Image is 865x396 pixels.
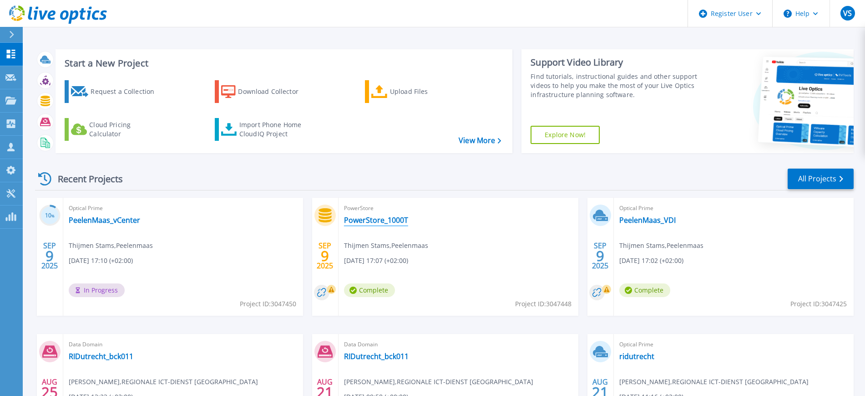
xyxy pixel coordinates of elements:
span: 9 [46,252,54,260]
span: 21 [592,388,608,396]
a: Cloud Pricing Calculator [65,118,166,141]
div: Cloud Pricing Calculator [89,120,162,139]
div: Find tutorials, instructional guides and other support videos to help you make the most of your L... [531,72,700,99]
div: Upload Files [390,82,463,101]
a: PowerStore_1000T [344,216,408,225]
span: 9 [321,252,329,260]
div: SEP 2025 [316,239,334,273]
a: All Projects [788,169,854,189]
a: PeelenMaas_VDI [619,216,676,225]
a: View More [459,136,501,145]
span: [PERSON_NAME] , REGIONALE ICT-DIENST [GEOGRAPHIC_DATA] [619,377,809,387]
div: Import Phone Home CloudIQ Project [239,120,310,139]
span: 21 [317,388,333,396]
a: Upload Files [365,80,466,103]
a: RIDutrecht_bck011 [69,352,133,361]
h3: 10 [39,211,61,221]
span: In Progress [69,283,125,297]
a: ridutrecht [619,352,654,361]
span: 9 [596,252,604,260]
div: Recent Projects [35,168,135,190]
a: Request a Collection [65,80,166,103]
span: VS [843,10,852,17]
span: [DATE] 17:07 (+02:00) [344,256,408,266]
span: Project ID: 3047425 [790,299,847,309]
span: Data Domain [344,339,573,350]
span: Project ID: 3047448 [515,299,572,309]
span: Thijmen Stams , Peelenmaas [69,241,153,251]
span: Thijmen Stams , Peelenmaas [619,241,703,251]
div: Download Collector [238,82,311,101]
div: Support Video Library [531,57,700,68]
div: SEP 2025 [592,239,609,273]
span: Optical Prime [619,339,848,350]
span: % [51,213,55,218]
span: Thijmen Stams , Peelenmaas [344,241,428,251]
span: Complete [344,283,395,297]
span: 25 [41,388,58,396]
div: Request a Collection [91,82,163,101]
span: Complete [619,283,670,297]
h3: Start a New Project [65,58,501,68]
a: RIDutrecht_bck011 [344,352,409,361]
span: Data Domain [69,339,298,350]
a: PeelenMaas_vCenter [69,216,140,225]
a: Explore Now! [531,126,600,144]
span: PowerStore [344,203,573,213]
span: [PERSON_NAME] , REGIONALE ICT-DIENST [GEOGRAPHIC_DATA] [69,377,258,387]
span: [DATE] 17:10 (+02:00) [69,256,133,266]
span: Project ID: 3047450 [240,299,296,309]
a: Download Collector [215,80,316,103]
span: Optical Prime [619,203,848,213]
div: SEP 2025 [41,239,58,273]
span: [DATE] 17:02 (+02:00) [619,256,683,266]
span: [PERSON_NAME] , REGIONALE ICT-DIENST [GEOGRAPHIC_DATA] [344,377,533,387]
span: Optical Prime [69,203,298,213]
